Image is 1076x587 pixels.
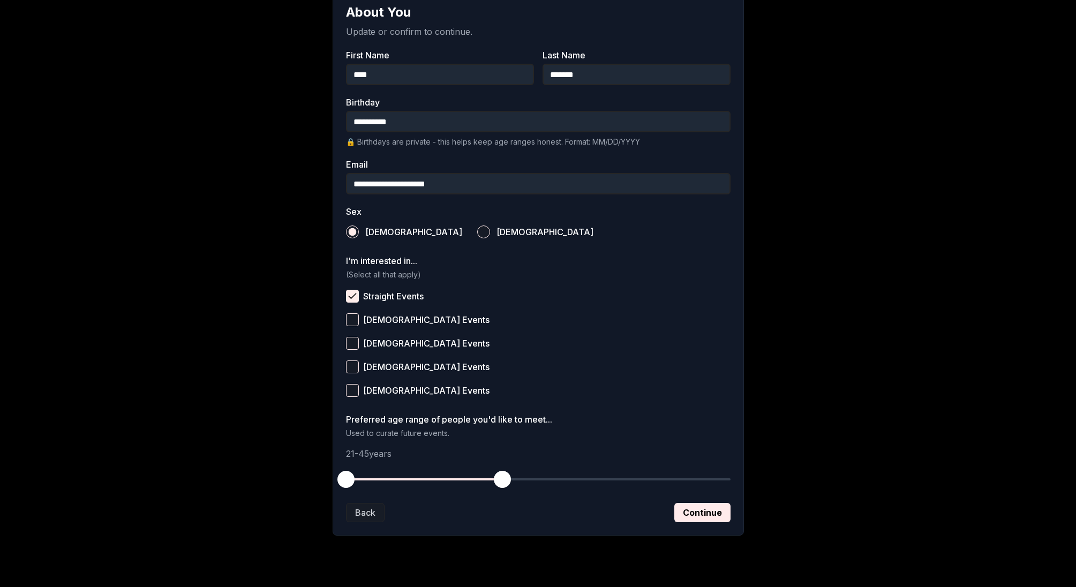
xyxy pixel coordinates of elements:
[363,386,490,395] span: [DEMOGRAPHIC_DATA] Events
[346,25,731,38] p: Update or confirm to continue.
[346,337,359,350] button: [DEMOGRAPHIC_DATA] Events
[543,51,731,59] label: Last Name
[346,360,359,373] button: [DEMOGRAPHIC_DATA] Events
[496,228,593,236] span: [DEMOGRAPHIC_DATA]
[346,447,731,460] p: 21 - 45 years
[346,415,731,424] label: Preferred age range of people you'd like to meet...
[363,339,490,348] span: [DEMOGRAPHIC_DATA] Events
[346,98,731,107] label: Birthday
[477,225,490,238] button: [DEMOGRAPHIC_DATA]
[363,315,490,324] span: [DEMOGRAPHIC_DATA] Events
[346,137,731,147] p: 🔒 Birthdays are private - this helps keep age ranges honest. Format: MM/DD/YYYY
[346,428,731,439] p: Used to curate future events.
[346,51,534,59] label: First Name
[346,503,385,522] button: Back
[346,384,359,397] button: [DEMOGRAPHIC_DATA] Events
[674,503,731,522] button: Continue
[346,225,359,238] button: [DEMOGRAPHIC_DATA]
[346,313,359,326] button: [DEMOGRAPHIC_DATA] Events
[346,207,731,216] label: Sex
[346,160,731,169] label: Email
[363,363,490,371] span: [DEMOGRAPHIC_DATA] Events
[346,4,731,21] h2: About You
[346,290,359,303] button: Straight Events
[346,257,731,265] label: I'm interested in...
[363,292,424,300] span: Straight Events
[346,269,731,280] p: (Select all that apply)
[365,228,462,236] span: [DEMOGRAPHIC_DATA]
